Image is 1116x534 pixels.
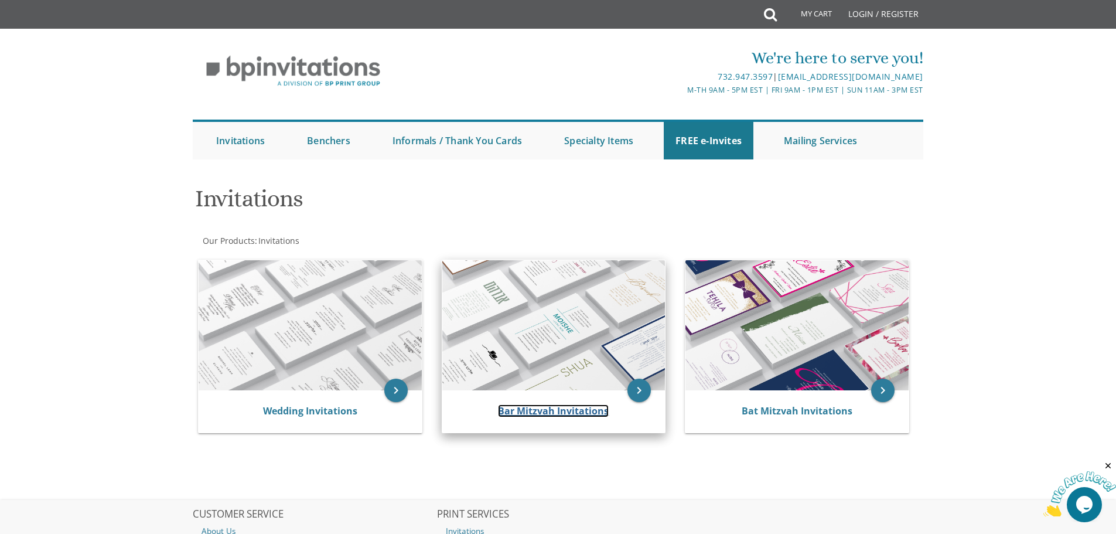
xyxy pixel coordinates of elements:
[778,71,923,82] a: [EMAIL_ADDRESS][DOMAIN_NAME]
[776,1,840,30] a: My Cart
[437,46,923,70] div: We're here to serve you!
[263,404,357,417] a: Wedding Invitations
[257,235,299,246] a: Invitations
[437,509,680,521] h2: PRINT SERVICES
[199,260,422,390] img: Wedding Invitations
[685,260,909,390] img: Bat Mitzvah Invitations
[718,71,773,82] a: 732.947.3597
[295,122,362,159] a: Benchers
[437,84,923,96] div: M-Th 9am - 5pm EST | Fri 9am - 1pm EST | Sun 11am - 3pm EST
[204,122,277,159] a: Invitations
[437,70,923,84] div: |
[195,186,673,220] h1: Invitations
[384,379,408,402] a: keyboard_arrow_right
[871,379,895,402] a: keyboard_arrow_right
[664,122,753,159] a: FREE e-Invites
[193,509,435,521] h2: CUSTOMER SERVICE
[552,122,645,159] a: Specialty Items
[202,235,255,246] a: Our Products
[498,404,609,417] a: Bar Mitzvah Invitations
[742,404,852,417] a: Bat Mitzvah Invitations
[1043,461,1116,516] iframe: chat widget
[258,235,299,246] span: Invitations
[627,379,651,402] a: keyboard_arrow_right
[381,122,534,159] a: Informals / Thank You Cards
[193,47,394,96] img: BP Invitation Loft
[442,260,665,390] img: Bar Mitzvah Invitations
[193,235,558,247] div: :
[772,122,869,159] a: Mailing Services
